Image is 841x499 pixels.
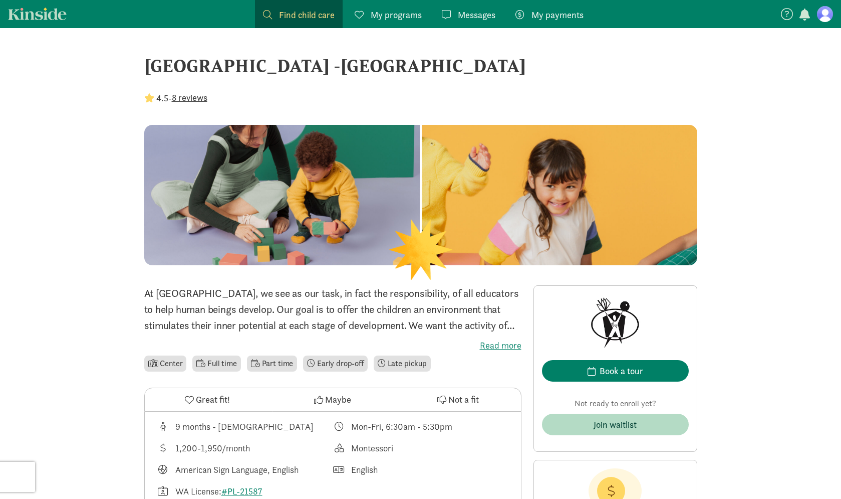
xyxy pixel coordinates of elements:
a: Kinside [8,8,67,20]
span: Messages [458,8,495,22]
strong: 4.5 [156,92,168,104]
p: Not ready to enroll yet? [542,398,689,410]
div: Book a tour [600,364,643,378]
li: Early drop-off [303,356,368,372]
div: [GEOGRAPHIC_DATA] -[GEOGRAPHIC_DATA] [144,52,697,79]
button: Not a fit [395,388,520,411]
span: Great fit! [196,393,230,406]
div: Montessori [351,441,393,455]
span: My payments [531,8,584,22]
button: Join waitlist [542,414,689,435]
button: Great fit! [145,388,270,411]
li: Full time [192,356,240,372]
span: Find child care [279,8,335,22]
div: This provider's education philosophy [333,441,509,455]
span: Not a fit [448,393,479,406]
label: Read more [144,340,521,352]
li: Late pickup [374,356,431,372]
div: English [351,463,378,476]
p: At [GEOGRAPHIC_DATA], we see as our task, in fact the responsibility, of all educators to help hu... [144,285,521,334]
div: Languages spoken [333,463,509,476]
div: American Sign Language, English [175,463,299,476]
div: Average tuition for this program [157,441,333,455]
div: Age range for children that this provider cares for [157,420,333,433]
div: 9 months - [DEMOGRAPHIC_DATA] [175,420,314,433]
div: Class schedule [333,420,509,433]
div: Mon-Fri, 6:30am - 5:30pm [351,420,452,433]
li: Part time [247,356,297,372]
div: Languages taught [157,463,333,476]
a: #PL-21587 [221,485,262,497]
span: My programs [371,8,422,22]
button: Book a tour [542,360,689,382]
div: - [144,91,207,105]
button: Maybe [270,388,395,411]
li: Center [144,356,187,372]
span: Maybe [325,393,351,406]
div: 1,200-1,950/month [175,441,250,455]
div: Join waitlist [594,418,637,431]
button: 8 reviews [172,91,207,104]
img: Provider logo [588,294,642,348]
